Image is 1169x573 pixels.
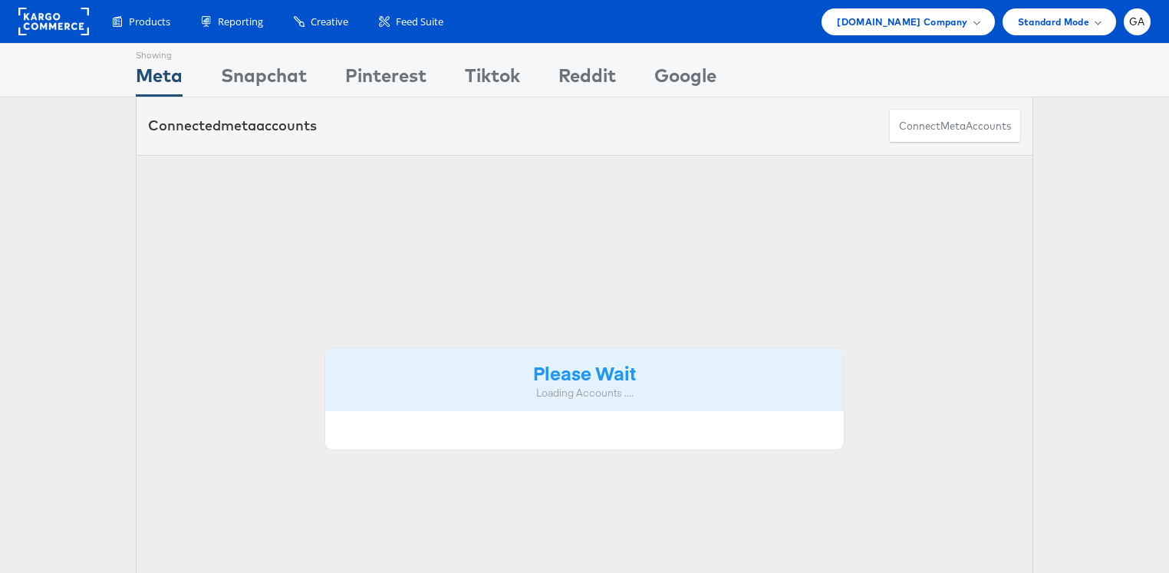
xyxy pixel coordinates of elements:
div: Loading Accounts .... [337,386,832,400]
div: Showing [136,44,183,62]
div: Pinterest [345,62,426,97]
strong: Please Wait [533,360,636,385]
span: Reporting [218,15,263,29]
span: meta [221,117,256,134]
div: Meta [136,62,183,97]
div: Snapchat [221,62,307,97]
span: Creative [311,15,348,29]
span: [DOMAIN_NAME] Company [837,14,967,30]
span: Products [129,15,170,29]
button: ConnectmetaAccounts [889,109,1021,143]
div: Reddit [558,62,616,97]
div: Connected accounts [148,116,317,136]
span: GA [1129,17,1145,27]
span: Feed Suite [396,15,443,29]
span: Standard Mode [1018,14,1089,30]
div: Google [654,62,716,97]
span: meta [940,119,966,133]
div: Tiktok [465,62,520,97]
